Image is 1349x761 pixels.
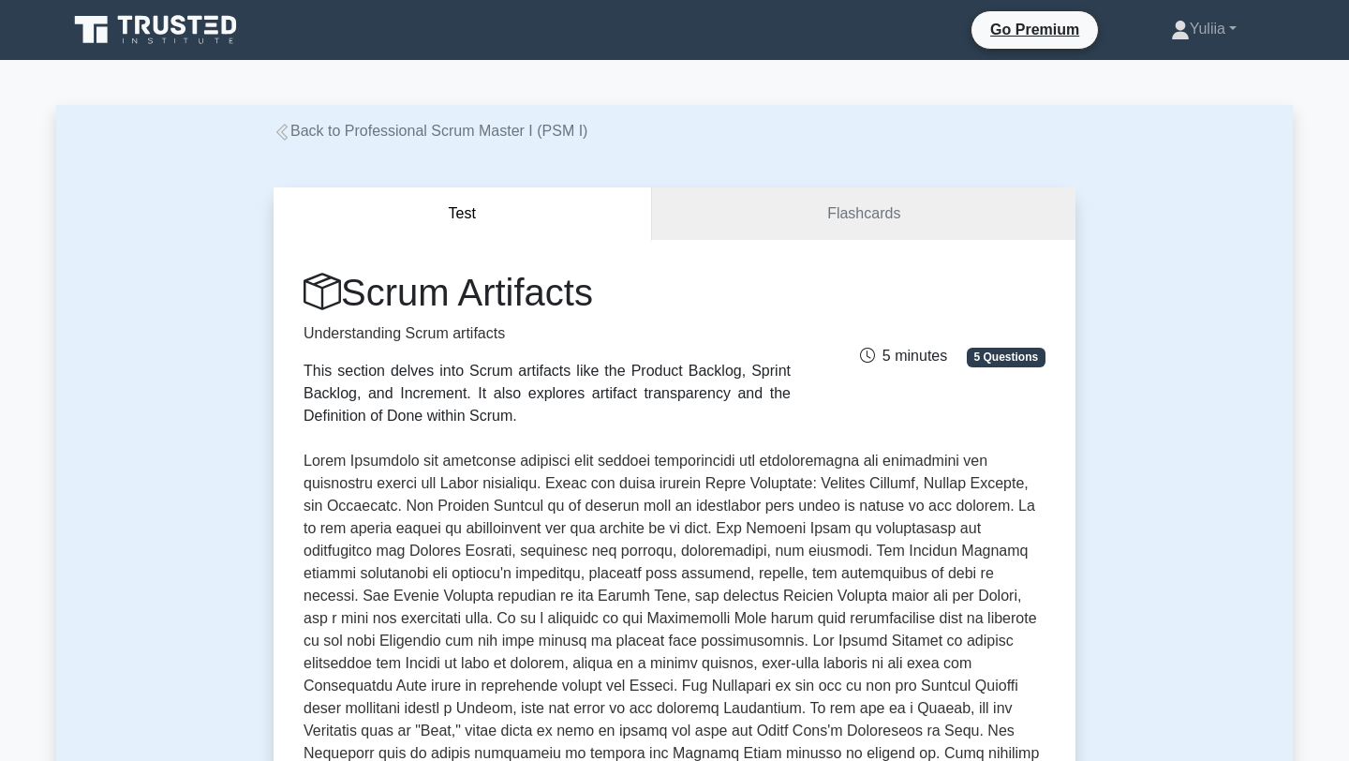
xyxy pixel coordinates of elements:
[1126,10,1282,48] a: Yuliia
[979,18,1090,41] a: Go Premium
[967,348,1045,366] span: 5 Questions
[304,360,791,427] div: This section delves into Scrum artifacts like the Product Backlog, Sprint Backlog, and Increment....
[304,270,791,315] h1: Scrum Artifacts
[274,123,587,139] a: Back to Professional Scrum Master I (PSM I)
[304,322,791,345] p: Understanding Scrum artifacts
[652,187,1075,241] a: Flashcards
[860,348,947,364] span: 5 minutes
[274,187,652,241] button: Test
